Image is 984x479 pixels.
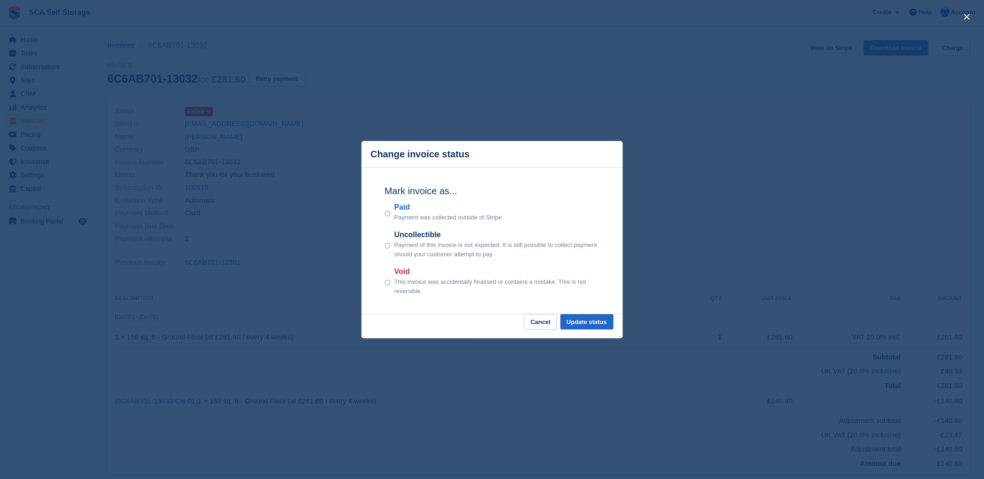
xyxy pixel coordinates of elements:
[394,277,599,296] p: This invoice was accidentally finalised or contains a mistake. This is not reversible.
[394,240,599,259] p: Payment of this invoice is not expected. It is still possible to collect payment should your cust...
[371,149,470,160] p: Change invoice status
[394,202,503,213] label: Paid
[560,314,614,330] button: Update status
[394,213,503,222] p: Payment was collected outside of Stripe.
[385,184,600,198] h2: Mark invoice as...
[960,9,975,24] button: close
[394,229,599,240] label: Uncollectible
[524,314,557,330] button: Cancel
[394,266,599,277] label: Void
